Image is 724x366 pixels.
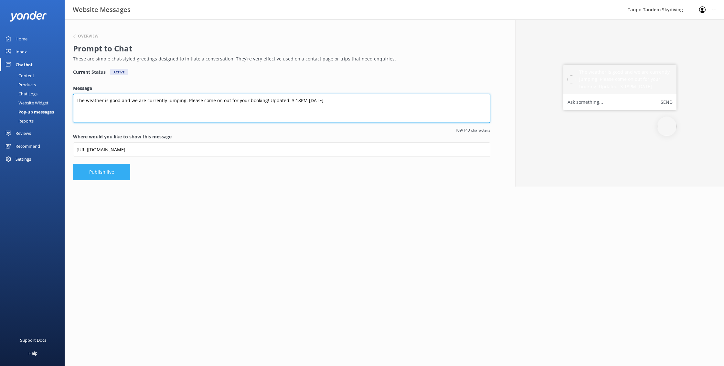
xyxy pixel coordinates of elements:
div: Reviews [16,127,31,140]
div: Website Widget [4,98,48,107]
div: Settings [16,153,31,166]
div: Reports [4,116,34,125]
textarea: The weather is good and we are currently jumping. Please come on out for your booking! Updated: 3... [73,94,490,123]
h6: Overview [78,34,99,38]
div: Pop-up messages [4,107,54,116]
button: Publish live [73,164,130,180]
a: Website Widget [4,98,65,107]
h3: Website Messages [73,5,131,15]
a: Reports [4,116,65,125]
a: Pop-up messages [4,107,65,116]
h4: Current Status [73,69,106,75]
div: Content [4,71,34,80]
a: Content [4,71,65,80]
div: Active [110,69,128,75]
span: 109/140 characters [73,127,490,133]
h5: The weather is good and we are currently jumping. Please come on out for your booking! Updated: 3... [579,69,673,90]
a: Chat Logs [4,89,65,98]
h2: Prompt to Chat [73,42,487,55]
button: Overview [73,34,99,38]
p: These are simple chat-styled greetings designed to initiate a conversation. They're very effectiv... [73,55,487,62]
div: Support Docs [20,334,46,347]
button: Send [661,98,673,106]
div: Products [4,80,36,89]
a: Products [4,80,65,89]
label: Where would you like to show this message [73,133,490,140]
label: Ask something... [568,98,603,106]
img: yonder-white-logo.png [10,11,47,22]
div: Chat Logs [4,89,37,98]
div: Inbox [16,45,27,58]
div: Chatbot [16,58,33,71]
div: Help [28,347,37,360]
label: Message [73,85,490,92]
input: https://www.example.com/page [73,142,490,157]
div: Recommend [16,140,40,153]
div: Home [16,32,27,45]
